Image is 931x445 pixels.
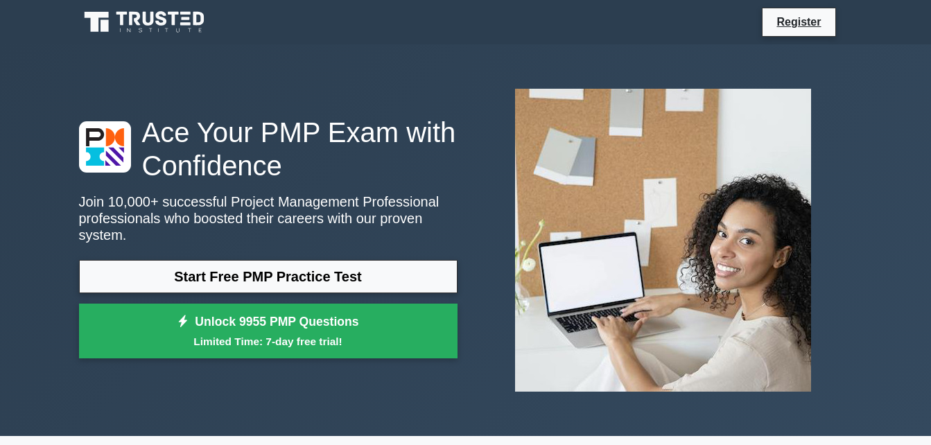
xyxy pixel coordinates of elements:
[96,333,440,349] small: Limited Time: 7-day free trial!
[768,13,829,30] a: Register
[79,193,458,243] p: Join 10,000+ successful Project Management Professional professionals who boosted their careers w...
[79,260,458,293] a: Start Free PMP Practice Test
[79,304,458,359] a: Unlock 9955 PMP QuestionsLimited Time: 7-day free trial!
[79,116,458,182] h1: Ace Your PMP Exam with Confidence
